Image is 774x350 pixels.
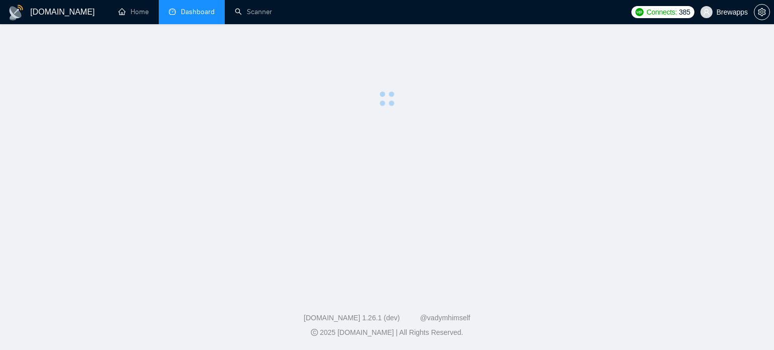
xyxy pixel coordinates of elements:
a: homeHome [118,8,149,16]
div: 2025 [DOMAIN_NAME] | All Rights Reserved. [8,327,766,338]
span: 385 [679,7,690,18]
a: [DOMAIN_NAME] 1.26.1 (dev) [304,314,400,322]
img: logo [8,5,24,21]
span: Dashboard [181,8,215,16]
span: Connects: [647,7,677,18]
a: searchScanner [235,8,272,16]
span: copyright [311,329,318,336]
a: @vadymhimself [420,314,470,322]
button: setting [754,4,770,20]
img: upwork-logo.png [635,8,643,16]
span: dashboard [169,8,176,15]
span: user [703,9,710,16]
span: setting [754,8,769,16]
a: setting [754,8,770,16]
